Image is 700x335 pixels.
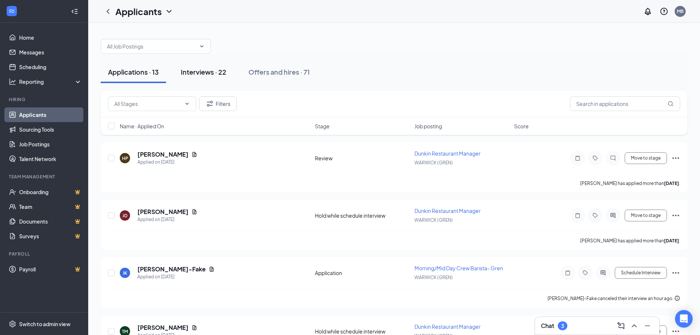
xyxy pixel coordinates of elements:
[643,7,652,16] svg: Notifications
[315,212,410,219] div: Hold while schedule interview
[617,321,625,330] svg: ComposeMessage
[630,321,639,330] svg: ChevronUp
[19,107,82,122] a: Applicants
[414,207,481,214] span: Dunkin Restaurant Manager
[209,266,215,272] svg: Document
[315,122,330,130] span: Stage
[414,275,453,280] span: WARWICK (GREN)
[548,295,680,302] div: [PERSON_NAME]-Fake canceled their interview an hour ago.
[642,320,653,332] button: Minimize
[643,321,652,330] svg: Minimize
[19,199,82,214] a: TeamCrown
[137,150,189,158] h5: [PERSON_NAME]
[414,160,453,165] span: WARWICK (GREN)
[573,155,582,161] svg: Note
[191,325,197,331] svg: Document
[580,238,680,244] p: [PERSON_NAME] has applied more than .
[104,7,112,16] svg: ChevronLeft
[19,320,71,328] div: Switch to admin view
[414,150,481,157] span: Dunkin Restaurant Manager
[674,295,680,301] svg: Info
[9,78,16,85] svg: Analysis
[8,7,15,15] svg: WorkstreamLogo
[9,174,80,180] div: Team Management
[315,328,410,335] div: Hold while schedule interview
[625,210,667,221] button: Move to stage
[19,229,82,243] a: SurveysCrown
[677,8,683,14] div: MB
[561,323,564,329] div: 3
[580,180,680,186] p: [PERSON_NAME] has applied more than .
[671,154,680,163] svg: Ellipses
[514,122,529,130] span: Score
[541,322,554,330] h3: Chat
[19,152,82,166] a: Talent Network
[120,122,164,130] span: Name · Applied On
[591,155,600,161] svg: Tag
[414,217,453,223] span: WARWICK (GREN)
[609,155,617,161] svg: ChatInactive
[19,30,82,45] a: Home
[609,213,617,218] svg: ActiveChat
[570,96,680,111] input: Search in applications
[199,96,237,111] button: Filter Filters
[19,262,82,277] a: PayrollCrown
[137,208,189,216] h5: [PERSON_NAME]
[181,67,226,76] div: Interviews · 22
[122,328,128,335] div: TM
[107,42,196,50] input: All Job Postings
[9,251,80,257] div: Payroll
[137,324,189,332] h5: [PERSON_NAME]
[191,152,197,157] svg: Document
[671,268,680,277] svg: Ellipses
[599,270,607,276] svg: ActiveChat
[19,185,82,199] a: OnboardingCrown
[19,214,82,229] a: DocumentsCrown
[414,265,503,271] span: Morning/Mid Day Crew Barista- Gren
[248,67,310,76] div: Offers and hires · 71
[184,101,190,107] svg: ChevronDown
[165,7,173,16] svg: ChevronDown
[71,8,78,15] svg: Collapse
[9,320,16,328] svg: Settings
[137,265,206,273] h5: [PERSON_NAME]-Fake
[625,152,667,164] button: Move to stage
[114,100,181,108] input: All Stages
[581,270,590,276] svg: Tag
[122,213,128,219] div: JD
[414,323,481,330] span: Dunkin Restaurant Manager
[615,320,627,332] button: ComposeMessage
[573,213,582,218] svg: Note
[563,270,572,276] svg: Note
[19,137,82,152] a: Job Postings
[191,209,197,215] svg: Document
[199,43,205,49] svg: ChevronDown
[9,96,80,103] div: Hiring
[414,122,442,130] span: Job posting
[137,273,215,281] div: Applied on [DATE]
[671,211,680,220] svg: Ellipses
[615,267,667,279] button: Schedule Interview
[115,5,162,18] h1: Applicants
[19,122,82,137] a: Sourcing Tools
[664,238,679,243] b: [DATE]
[591,213,600,218] svg: Tag
[122,155,128,161] div: HP
[668,101,674,107] svg: MagnifyingGlass
[123,270,127,276] div: IK
[315,269,410,277] div: Application
[137,216,197,223] div: Applied on [DATE]
[315,154,410,162] div: Review
[19,45,82,60] a: Messages
[628,320,640,332] button: ChevronUp
[19,60,82,74] a: Scheduling
[19,78,82,85] div: Reporting
[664,181,679,186] b: [DATE]
[108,67,159,76] div: Applications · 13
[205,99,214,108] svg: Filter
[137,158,197,166] div: Applied on [DATE]
[675,310,693,328] div: Open Intercom Messenger
[660,7,668,16] svg: QuestionInfo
